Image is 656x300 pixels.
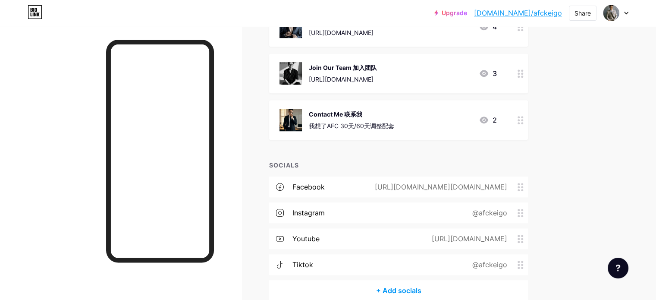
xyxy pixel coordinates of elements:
div: SOCIALS [269,161,528,170]
div: tiktok [292,259,313,270]
div: [URL][DOMAIN_NAME] [309,28,374,37]
div: @afckeigo [458,208,518,218]
a: [DOMAIN_NAME]/afckeigo [474,8,562,18]
div: Contact Me 联系我 [309,110,394,119]
div: [URL][DOMAIN_NAME][DOMAIN_NAME] [361,182,518,192]
div: youtube [292,234,320,244]
div: 4 [479,22,497,32]
img: Our Team 我们的团队 [279,16,302,38]
div: @afckeigo [458,259,518,270]
img: afckeigo [603,5,619,21]
div: 2 [479,115,497,125]
div: facebook [292,182,325,192]
img: Contact Me 联系我 [279,109,302,131]
div: instagram [292,208,325,218]
div: [URL][DOMAIN_NAME] [309,75,377,84]
div: [URL][DOMAIN_NAME] [418,234,518,244]
div: Join Our Team 加入团队 [309,63,377,72]
a: Upgrade [434,9,467,16]
div: 我想了AFC 30天/60天调整配套 [309,121,394,130]
img: Join Our Team 加入团队 [279,62,302,85]
div: 3 [479,68,497,79]
div: Share [574,9,591,18]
